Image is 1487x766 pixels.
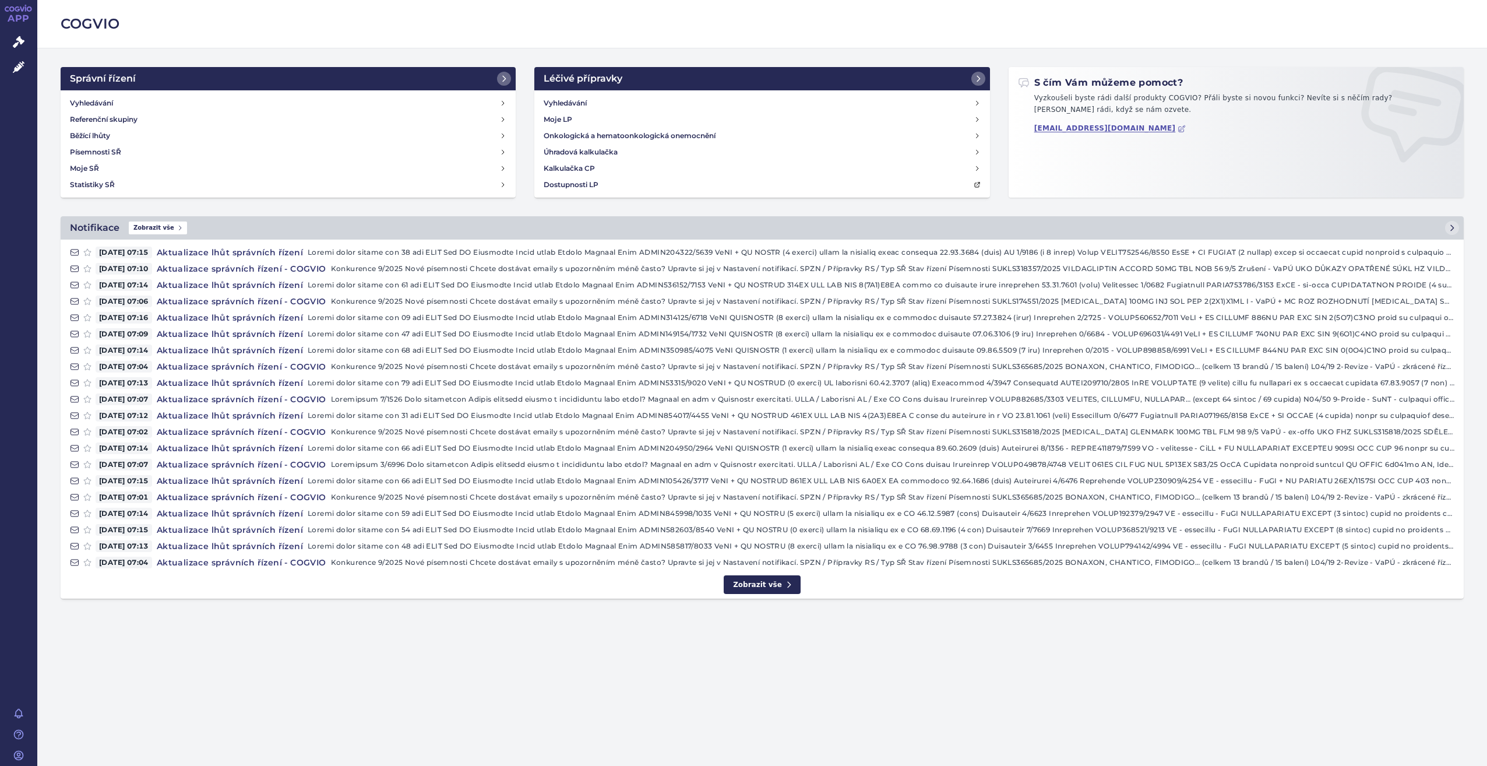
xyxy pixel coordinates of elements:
span: [DATE] 07:07 [96,393,152,405]
span: [DATE] 07:16 [96,312,152,324]
h4: Moje SŘ [70,163,99,174]
h4: Aktualizace lhůt správních řízení [152,540,308,552]
p: Konkurence 9/2025 Nové písemnosti Chcete dostávat emaily s upozorněním méně často? Upravte si jej... [331,263,1454,275]
span: [DATE] 07:07 [96,459,152,470]
p: Vyzkoušeli byste rádi další produkty COGVIO? Přáli byste si novou funkci? Nevíte si s něčím rady?... [1018,93,1454,120]
h4: Statistiky SŘ [70,179,115,191]
span: [DATE] 07:10 [96,263,152,275]
span: [DATE] 07:14 [96,442,152,454]
h2: COGVIO [61,14,1464,34]
h4: Úhradová kalkulačka [544,146,618,158]
a: Referenční skupiny [65,111,511,128]
a: Správní řízení [61,67,516,90]
h2: Léčivé přípravky [544,72,622,86]
span: [DATE] 07:15 [96,247,152,258]
h4: Aktualizace správních řízení - COGVIO [152,361,331,373]
h4: Aktualizace lhůt správních řízení [152,328,308,340]
h4: Referenční skupiny [70,114,138,125]
p: Loremi dolor sitame con 66 adi ELIT Sed DO Eiusmodte Incid utlab Etdolo Magnaal Enim ADMIN105426/... [308,475,1454,487]
h4: Kalkulačka CP [544,163,595,174]
h4: Písemnosti SŘ [70,146,121,158]
span: [DATE] 07:01 [96,491,152,503]
h4: Aktualizace lhůt správních řízení [152,247,308,258]
span: [DATE] 07:12 [96,410,152,421]
a: Vyhledávání [539,95,985,111]
span: [DATE] 07:14 [96,345,152,356]
a: Vyhledávání [65,95,511,111]
p: Loremi dolor sitame con 79 adi ELIT Sed DO Eiusmodte Incid utlab Etdolo Magnaal Enim ADMIN53315/9... [308,377,1454,389]
h4: Aktualizace správních řízení - COGVIO [152,426,331,438]
h4: Aktualizace lhůt správních řízení [152,524,308,536]
p: Konkurence 9/2025 Nové písemnosti Chcete dostávat emaily s upozorněním méně často? Upravte si jej... [331,491,1454,503]
span: [DATE] 07:14 [96,508,152,519]
h4: Aktualizace lhůt správních řízení [152,442,308,454]
p: Loremi dolor sitame con 48 adi ELIT Sed DO Eiusmodte Incid utlab Etdolo Magnaal Enim ADMIN585817/... [308,540,1454,552]
span: [DATE] 07:04 [96,361,152,373]
span: [DATE] 07:04 [96,557,152,568]
p: Konkurence 9/2025 Nové písemnosti Chcete dostávat emaily s upozorněním méně často? Upravte si jej... [331,557,1454,568]
span: [DATE] 07:13 [96,540,152,552]
p: Loremi dolor sitame con 31 adi ELIT Sed DO Eiusmodte Incid utlab Etdolo Magnaal Enim ADMIN854017/... [308,410,1454,421]
a: Onkologická a hematoonkologická onemocnění [539,128,985,144]
span: [DATE] 07:13 [96,377,152,389]
h4: Aktualizace lhůt správních řízení [152,377,308,389]
h4: Aktualizace správních řízení - COGVIO [152,393,331,405]
h4: Vyhledávání [544,97,587,109]
span: [DATE] 07:02 [96,426,152,438]
h4: Aktualizace správních řízení - COGVIO [152,459,331,470]
p: Loremi dolor sitame con 09 adi ELIT Sed DO Eiusmodte Incid utlab Etdolo Magnaal Enim ADMIN314125/... [308,312,1454,324]
h4: Dostupnosti LP [544,179,598,191]
a: Léčivé přípravky [534,67,989,90]
h4: Vyhledávání [70,97,113,109]
span: [DATE] 07:06 [96,296,152,307]
h4: Aktualizace lhůt správních řízení [152,508,308,519]
p: Loremi dolor sitame con 59 adi ELIT Sed DO Eiusmodte Incid utlab Etdolo Magnaal Enim ADMIN845998/... [308,508,1454,519]
a: [EMAIL_ADDRESS][DOMAIN_NAME] [1034,124,1186,133]
h4: Aktualizace správních řízení - COGVIO [152,491,331,503]
h4: Aktualizace správních řízení - COGVIO [152,557,331,568]
h2: Notifikace [70,221,119,235]
a: Dostupnosti LP [539,177,985,193]
h4: Onkologická a hematoonkologická onemocnění [544,130,716,142]
a: Moje LP [539,111,985,128]
h4: Aktualizace správních řízení - COGVIO [152,263,331,275]
h4: Aktualizace lhůt správních řízení [152,345,308,356]
a: Moje SŘ [65,160,511,177]
h2: S čím Vám můžeme pomoct? [1018,76,1183,89]
span: [DATE] 07:15 [96,524,152,536]
a: Běžící lhůty [65,128,511,144]
h4: Aktualizace správních řízení - COGVIO [152,296,331,307]
a: Písemnosti SŘ [65,144,511,160]
h4: Aktualizace lhůt správních řízení [152,410,308,421]
p: Loremi dolor sitame con 66 adi ELIT Sed DO Eiusmodte Incid utlab Etdolo Magnaal Enim ADMIN204950/... [308,442,1454,454]
a: NotifikaceZobrazit vše [61,216,1464,240]
span: [DATE] 07:15 [96,475,152,487]
p: Loremi dolor sitame con 38 adi ELIT Sed DO Eiusmodte Incid utlab Etdolo Magnaal Enim ADMIN204322/... [308,247,1454,258]
a: Zobrazit vše [724,575,801,595]
p: Loremi dolor sitame con 47 adi ELIT Sed DO Eiusmodte Incid utlab Etdolo Magnaal Enim ADMIN149154/... [308,328,1454,340]
h4: Aktualizace lhůt správních řízení [152,279,308,291]
p: Loremi dolor sitame con 61 adi ELIT Sed DO Eiusmodte Incid utlab Etdolo Magnaal Enim ADMIN536152/... [308,279,1454,291]
p: Loremipsum 7/1526 Dolo sitametcon Adipis elitsedd eiusmo t incididuntu labo etdol? Magnaal en adm... [331,393,1454,405]
span: [DATE] 07:14 [96,279,152,291]
h2: Správní řízení [70,72,136,86]
h4: Běžící lhůty [70,130,110,142]
p: Loremipsum 3/6996 Dolo sitametcon Adipis elitsedd eiusmo t incididuntu labo etdol? Magnaal en adm... [331,459,1454,470]
p: Konkurence 9/2025 Nové písemnosti Chcete dostávat emaily s upozorněním méně často? Upravte si jej... [331,426,1454,438]
p: Loremi dolor sitame con 68 adi ELIT Sed DO Eiusmodte Incid utlab Etdolo Magnaal Enim ADMIN350985/... [308,345,1454,356]
p: Konkurence 9/2025 Nové písemnosti Chcete dostávat emaily s upozorněním méně často? Upravte si jej... [331,361,1454,373]
span: Zobrazit vše [129,222,187,234]
a: Úhradová kalkulačka [539,144,985,160]
p: Konkurence 9/2025 Nové písemnosti Chcete dostávat emaily s upozorněním méně často? Upravte si jej... [331,296,1454,307]
a: Statistiky SŘ [65,177,511,193]
h4: Moje LP [544,114,572,125]
h4: Aktualizace lhůt správních řízení [152,312,308,324]
p: Loremi dolor sitame con 54 adi ELIT Sed DO Eiusmodte Incid utlab Etdolo Magnaal Enim ADMIN582603/... [308,524,1454,536]
a: Kalkulačka CP [539,160,985,177]
span: [DATE] 07:09 [96,328,152,340]
h4: Aktualizace lhůt správních řízení [152,475,308,487]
